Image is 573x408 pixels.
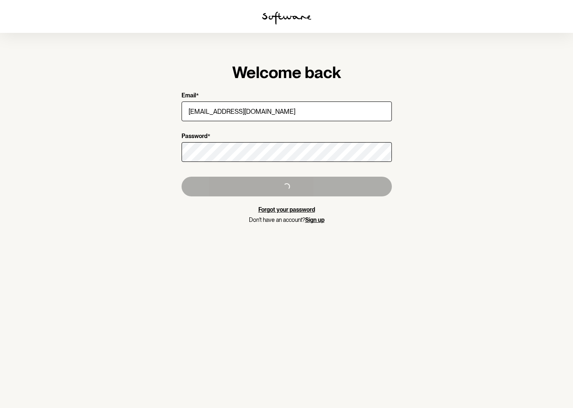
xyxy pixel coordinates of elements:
a: Forgot your password [258,206,315,213]
img: software logo [262,12,311,25]
a: Sign up [305,217,324,223]
p: Password [182,133,207,141]
h1: Welcome back [182,62,392,82]
p: Don't have an account? [182,217,392,224]
p: Email [182,92,196,100]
